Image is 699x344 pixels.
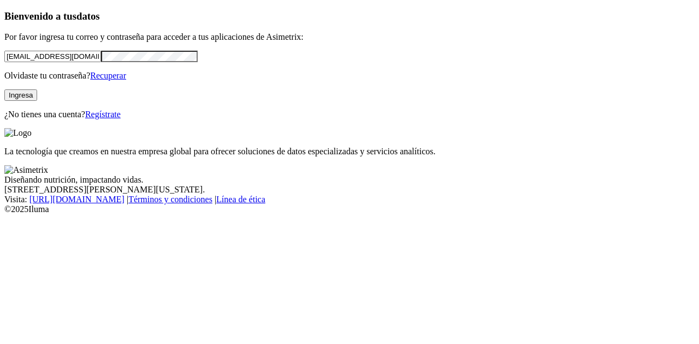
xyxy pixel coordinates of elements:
[4,89,37,101] button: Ingresa
[4,185,695,195] div: [STREET_ADDRESS][PERSON_NAME][US_STATE].
[4,195,695,204] div: Visita : | |
[4,165,48,175] img: Asimetrix
[4,128,32,138] img: Logo
[85,110,121,119] a: Regístrate
[4,147,695,156] p: La tecnología que creamos en nuestra empresa global para ofrecer soluciones de datos especializad...
[4,32,695,42] p: Por favor ingresa tu correo y contraseña para acceder a tus aplicaciones de Asimetrix:
[76,10,100,22] span: datos
[4,175,695,185] div: Diseñando nutrición, impactando vidas.
[4,71,695,81] p: Olvidaste tu contraseña?
[90,71,126,80] a: Recuperar
[4,51,101,62] input: Tu correo
[4,10,695,22] h3: Bienvenido a tus
[29,195,125,204] a: [URL][DOMAIN_NAME]
[216,195,265,204] a: Línea de ética
[128,195,212,204] a: Términos y condiciones
[4,204,695,214] div: © 2025 Iluma
[4,110,695,119] p: ¿No tienes una cuenta?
